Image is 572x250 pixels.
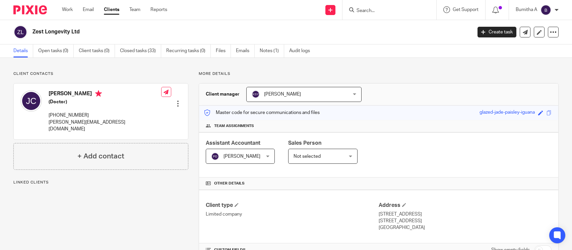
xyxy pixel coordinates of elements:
[379,202,552,209] h4: Address
[356,8,416,14] input: Search
[13,44,33,57] a: Details
[216,44,231,57] a: Files
[478,27,516,37] a: Create task
[206,202,379,209] h4: Client type
[206,91,240,98] h3: Client manager
[150,6,167,13] a: Reports
[13,25,27,39] img: svg%3E
[480,109,535,117] div: glazed-jade-paisley-iguana
[20,90,42,112] img: svg%3E
[516,6,537,13] p: Bumitha A
[289,44,315,57] a: Audit logs
[211,152,219,160] img: svg%3E
[206,211,379,218] p: Limited company
[49,99,161,105] h5: (Doctor)
[252,90,260,98] img: svg%3E
[166,44,211,57] a: Recurring tasks (0)
[288,140,321,146] span: Sales Person
[199,71,559,77] p: More details
[294,154,321,159] span: Not selected
[79,44,115,57] a: Client tasks (0)
[120,44,161,57] a: Closed tasks (33)
[214,123,254,129] span: Team assignments
[104,6,119,13] a: Clients
[204,109,320,116] p: Master code for secure communications and files
[236,44,255,57] a: Emails
[206,140,260,146] span: Assistant Accountant
[264,92,301,97] span: [PERSON_NAME]
[541,5,551,15] img: svg%3E
[49,112,161,119] p: [PHONE_NUMBER]
[62,6,73,13] a: Work
[95,90,102,97] i: Primary
[453,7,479,12] span: Get Support
[379,224,552,231] p: [GEOGRAPHIC_DATA]
[33,28,380,35] h2: Zest Longevity Ltd
[83,6,94,13] a: Email
[38,44,74,57] a: Open tasks (0)
[260,44,284,57] a: Notes (1)
[49,119,161,133] p: [PERSON_NAME][EMAIL_ADDRESS][DOMAIN_NAME]
[13,71,188,77] p: Client contacts
[129,6,140,13] a: Team
[13,180,188,185] p: Linked clients
[224,154,260,159] span: [PERSON_NAME]
[214,181,245,186] span: Other details
[13,5,47,14] img: Pixie
[49,90,161,99] h4: [PERSON_NAME]
[379,218,552,224] p: [STREET_ADDRESS]
[77,151,124,161] h4: + Add contact
[379,211,552,218] p: [STREET_ADDRESS]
